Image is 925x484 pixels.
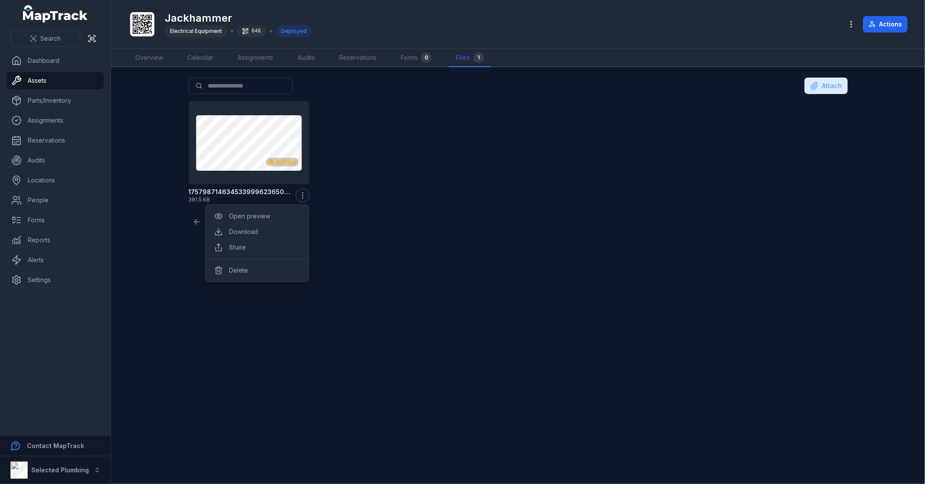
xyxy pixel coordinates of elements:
div: 646 [237,25,266,37]
button: Attach [804,78,848,94]
a: Forms0 [394,49,438,67]
a: Assignments [231,49,280,67]
a: Assets [7,72,104,89]
a: Reservations [332,49,383,67]
a: Calendar [180,49,220,67]
a: Locations [7,172,104,189]
a: Parts/Inventory [7,92,104,109]
strong: Selected Plumbing [31,466,89,474]
div: Primary [266,158,298,166]
strong: Contact MapTrack [27,442,84,449]
h1: Jackhammer [165,11,312,25]
a: Reports [7,231,104,249]
div: Deployed [276,25,312,37]
div: Delete [209,263,305,278]
a: MapTrack [23,5,88,23]
a: Audits [7,152,104,169]
a: People [7,192,104,209]
a: Forms [7,211,104,229]
div: 1 [474,52,484,63]
a: Assignments [7,112,104,129]
div: Open preview [209,208,305,224]
span: Electrical Equipment [170,28,222,34]
span: Search [40,34,61,43]
div: Share [209,240,305,255]
a: Files1 [449,49,491,67]
div: 0 [421,52,431,63]
a: Dashboard [7,52,104,69]
a: Download [229,227,258,236]
button: Search [10,30,80,47]
button: Actions [863,16,908,32]
span: 381.5 KB [189,196,293,203]
a: Reservations [7,132,104,149]
a: Alerts [7,251,104,269]
a: Overview [128,49,170,67]
a: Audits [291,49,322,67]
a: Settings [7,271,104,289]
strong: 1757987146345339996236509759824 [189,188,293,196]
